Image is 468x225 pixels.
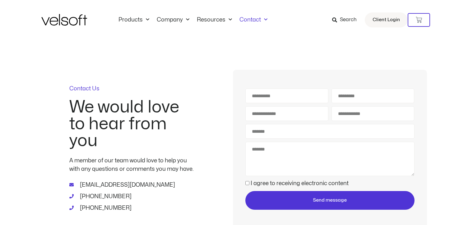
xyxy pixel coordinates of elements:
img: Velsoft Training Materials [41,14,87,26]
span: Send message [313,197,347,204]
a: Search [332,15,361,25]
span: [EMAIL_ADDRESS][DOMAIN_NAME] [78,181,175,189]
span: Search [340,16,357,24]
h2: We would love to hear from you [69,99,194,149]
a: ResourcesMenu Toggle [193,17,236,23]
span: Client Login [373,16,400,24]
p: Contact Us [69,86,194,92]
nav: Menu [115,17,271,23]
span: [PHONE_NUMBER] [78,192,132,201]
a: Client Login [365,12,408,27]
span: [PHONE_NUMBER] [78,204,132,212]
a: [EMAIL_ADDRESS][DOMAIN_NAME] [69,181,194,189]
p: A member of our team would love to help you with any questions or comments you may have. [69,156,194,173]
a: ContactMenu Toggle [236,17,271,23]
button: Send message [245,191,414,210]
a: CompanyMenu Toggle [153,17,193,23]
label: I agree to receiving electronic content [251,181,349,186]
a: ProductsMenu Toggle [115,17,153,23]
